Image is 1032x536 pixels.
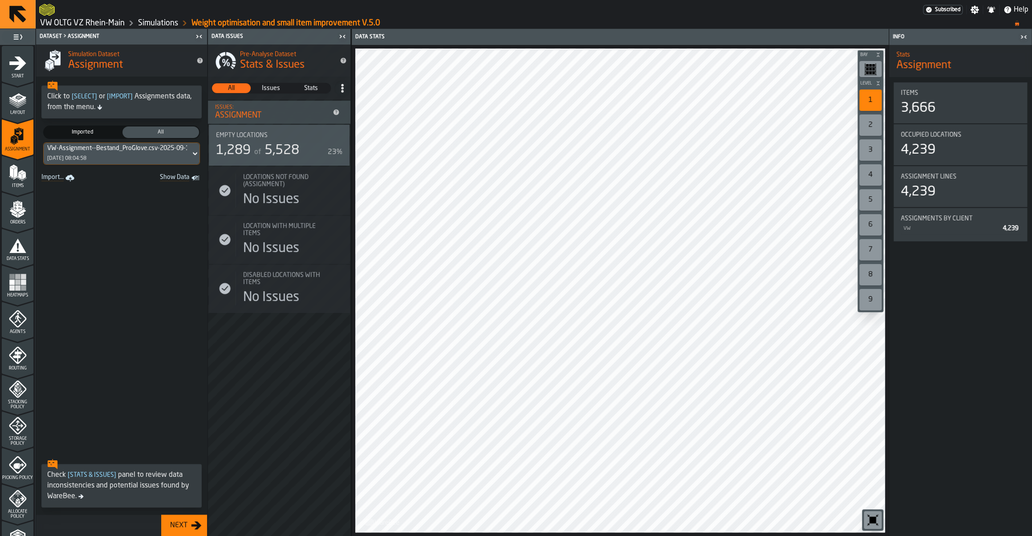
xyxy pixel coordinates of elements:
span: [ [107,93,109,100]
div: thumb [122,126,199,138]
a: toggle-dataset-table-Show Data [125,172,205,184]
label: button-toggle-Notifications [983,5,999,14]
div: Check panel to review data inconsistencies and potential issues found by WareBee. [47,470,196,502]
div: 3,666 [901,100,935,116]
div: button-toolbar-undefined [857,162,883,187]
div: Title [901,89,1020,97]
div: 4,239 [901,142,935,158]
a: logo-header [357,513,407,531]
svg: Reset zoom and position [865,513,880,527]
div: No Issues [243,289,299,305]
li: menu Allocate Policy [2,484,33,520]
button: button- [857,79,883,88]
span: Assignment [2,147,33,152]
div: Title [243,174,342,188]
div: Data Stats [353,34,621,40]
span: Picking Policy [2,475,33,480]
div: button-toolbar-undefined [857,59,883,79]
div: Next [167,520,191,531]
span: [ [68,472,70,478]
div: Title [243,272,342,286]
div: title-Assignment [36,45,207,77]
div: Info [891,34,1017,40]
div: Assignment [215,110,329,120]
span: Level [858,81,874,86]
div: Issues: [215,104,329,110]
span: Empty locations [216,132,268,139]
span: Allocate Policy [2,509,33,519]
label: button-switch-multi-All [211,83,251,93]
label: button-switch-multi-Stats [291,83,331,93]
header: Data Stats [352,29,889,45]
div: Title [901,131,1020,138]
section: card-AssignmentDashboardCard [893,81,1028,243]
div: stat-Assignment lines [894,166,1027,207]
div: thumb [44,126,121,138]
div: button-toolbar-undefined [857,262,883,287]
li: menu Items [2,155,33,191]
span: Stats [292,84,330,93]
li: menu Orders [2,192,33,227]
span: [ [72,93,74,100]
label: button-toggle-Close me [1017,32,1030,42]
div: stat-Locations not found (Assignment) [209,166,349,215]
div: stat-Disabled locations with Items [209,264,349,313]
div: button-toolbar-undefined [857,187,883,212]
li: menu Stacking Policy [2,374,33,410]
div: Menu Subscription [923,5,963,15]
div: DropdownMenuValue-41980071-0182-4a96-8274-fb223f8f1519 [47,145,187,152]
div: 7 [859,239,882,260]
div: thumb [212,83,251,93]
div: DropdownMenuValue-41980071-0182-4a96-8274-fb223f8f1519[DATE] 08:04:58 [43,142,200,165]
div: 6 [859,214,882,236]
div: 4 [859,164,882,186]
div: Click to or Assignments data, from the menu. [47,91,196,113]
span: Help [1014,4,1028,15]
div: stat-Location with multiple Items [209,215,349,264]
span: Subscribed [935,7,960,13]
span: ] [95,93,97,100]
div: title-Stats & Issues [208,45,350,77]
span: Items [2,183,33,188]
li: menu Picking Policy [2,447,33,483]
div: 23% [328,147,342,158]
h2: Sub Title [896,49,1024,58]
span: Assignments by Client [901,215,972,222]
span: All [124,128,197,136]
label: button-toggle-Settings [967,5,983,14]
li: menu Storage Policy [2,411,33,447]
li: menu Assignment [2,119,33,154]
span: Stats & Issues [66,472,118,478]
header: Info [889,29,1032,45]
button: button-Next [161,515,207,536]
li: menu Data Stats [2,228,33,264]
span: Layout [2,110,33,115]
a: link-to-/wh/i/44979e6c-6f66-405e-9874-c1e29f02a54a [138,18,178,28]
div: 1,289 [216,142,251,158]
div: [DATE] 08:04:58 [47,155,86,162]
div: Title [216,132,332,139]
div: Title [243,223,342,237]
span: Bay [858,53,874,57]
span: Start [2,74,33,79]
div: button-toolbar-undefined [857,212,883,237]
div: title-Assignment [889,45,1032,77]
label: button-toggle-Toggle Full Menu [2,31,33,43]
span: Assignment lines [901,173,956,180]
label: button-switch-multi-Imported [43,126,122,139]
div: 3 [859,139,882,161]
div: Title [243,174,332,188]
span: Select [70,93,99,100]
span: ] [114,472,116,478]
div: stat-Empty locations [209,125,349,166]
div: Title [243,272,332,286]
span: Stats & Issues [240,58,305,72]
div: 5 [859,189,882,211]
span: ] [130,93,133,100]
div: No Issues [243,191,299,207]
a: logo-header [39,2,55,18]
label: button-toggle-Close me [193,31,205,42]
div: Title [901,215,1020,222]
li: menu Start [2,46,33,81]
